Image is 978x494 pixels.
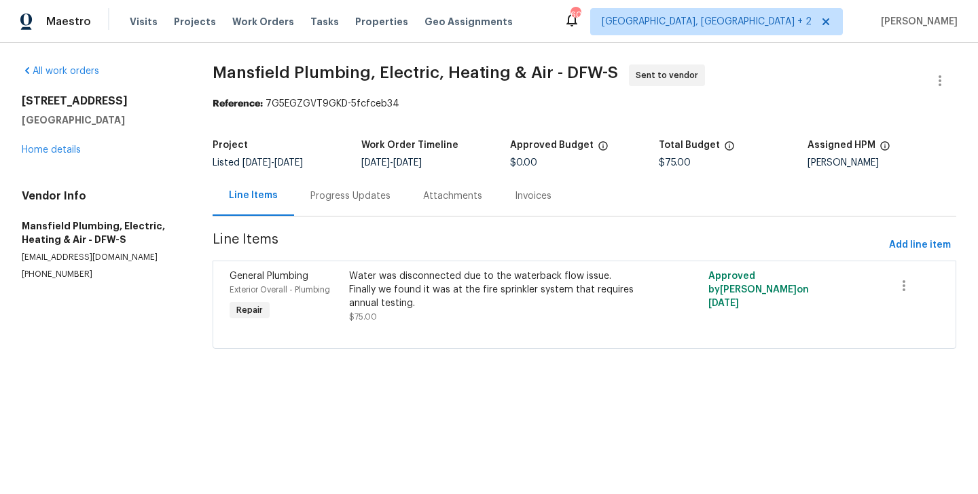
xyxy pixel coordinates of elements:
[724,140,735,158] span: The total cost of line items that have been proposed by Opendoor. This sum includes line items th...
[213,99,263,109] b: Reference:
[22,145,81,155] a: Home details
[213,97,956,111] div: 7G5EGZGVT9GKD-5fcfceb34
[423,189,482,203] div: Attachments
[889,237,951,254] span: Add line item
[598,140,609,158] span: The total cost of line items that have been approved by both Opendoor and the Trade Partner. This...
[349,313,377,321] span: $75.00
[361,140,458,150] h5: Work Order Timeline
[242,158,271,168] span: [DATE]
[22,94,180,108] h2: [STREET_ADDRESS]
[22,66,99,76] a: All work orders
[808,140,875,150] h5: Assigned HPM
[230,286,330,294] span: Exterior Overall - Plumbing
[570,8,580,22] div: 60
[515,189,551,203] div: Invoices
[232,15,294,28] span: Work Orders
[875,15,958,28] span: [PERSON_NAME]
[510,140,594,150] h5: Approved Budget
[22,189,180,203] h4: Vendor Info
[174,15,216,28] span: Projects
[213,158,303,168] span: Listed
[361,158,422,168] span: -
[213,64,618,81] span: Mansfield Plumbing, Electric, Heating & Air - DFW-S
[230,271,308,281] span: General Plumbing
[708,271,809,308] span: Approved by [PERSON_NAME] on
[708,299,739,308] span: [DATE]
[636,69,704,82] span: Sent to vendor
[229,189,278,202] div: Line Items
[22,113,180,127] h5: [GEOGRAPHIC_DATA]
[22,252,180,263] p: [EMAIL_ADDRESS][DOMAIN_NAME]
[659,158,691,168] span: $75.00
[659,140,720,150] h5: Total Budget
[349,269,640,310] div: Water was disconnected due to the waterback flow issue. Finally we found it was at the fire sprin...
[213,140,248,150] h5: Project
[213,233,884,258] span: Line Items
[510,158,537,168] span: $0.00
[393,158,422,168] span: [DATE]
[130,15,158,28] span: Visits
[46,15,91,28] span: Maestro
[22,219,180,246] h5: Mansfield Plumbing, Electric, Heating & Air - DFW-S
[231,303,268,317] span: Repair
[242,158,303,168] span: -
[424,15,513,28] span: Geo Assignments
[880,140,890,158] span: The hpm assigned to this work order.
[310,189,391,203] div: Progress Updates
[602,15,812,28] span: [GEOGRAPHIC_DATA], [GEOGRAPHIC_DATA] + 2
[884,233,956,258] button: Add line item
[355,15,408,28] span: Properties
[808,158,956,168] div: [PERSON_NAME]
[361,158,390,168] span: [DATE]
[22,269,180,280] p: [PHONE_NUMBER]
[310,17,339,26] span: Tasks
[274,158,303,168] span: [DATE]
